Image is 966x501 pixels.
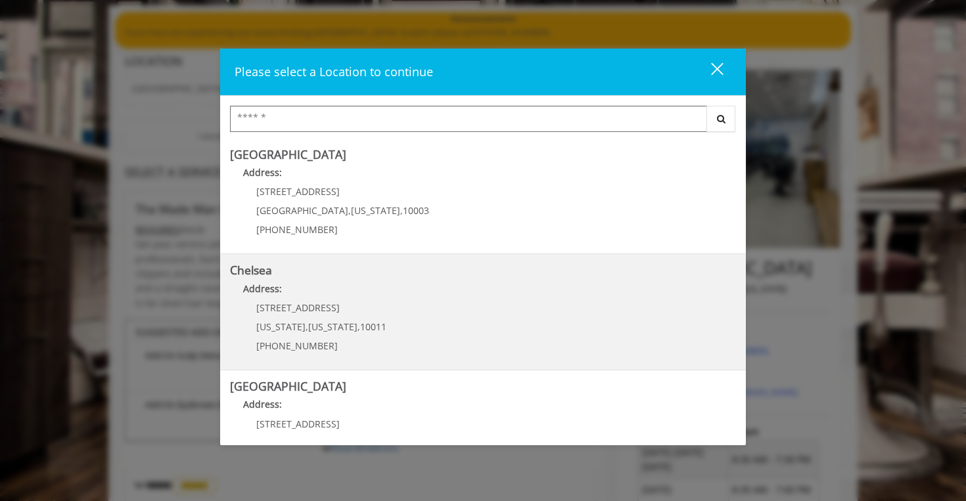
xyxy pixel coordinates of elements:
[230,106,707,132] input: Search Center
[235,64,433,79] span: Please select a Location to continue
[696,62,722,81] div: close dialog
[348,204,351,217] span: ,
[400,204,403,217] span: ,
[256,339,338,352] span: [PHONE_NUMBER]
[256,223,338,236] span: [PHONE_NUMBER]
[403,204,429,217] span: 10003
[256,301,340,314] span: [STREET_ADDRESS]
[687,58,731,85] button: close dialog
[230,262,272,278] b: Chelsea
[230,378,346,394] b: [GEOGRAPHIC_DATA]
[351,204,400,217] span: [US_STATE]
[306,320,308,333] span: ,
[243,166,282,179] b: Address:
[256,418,340,430] span: [STREET_ADDRESS]
[256,185,340,198] span: [STREET_ADDRESS]
[243,282,282,295] b: Address:
[357,320,360,333] span: ,
[243,398,282,410] b: Address:
[230,106,736,139] div: Center Select
[256,204,348,217] span: [GEOGRAPHIC_DATA]
[714,114,729,123] i: Search button
[306,437,308,449] span: ,
[360,437,386,449] span: 10011
[256,320,306,333] span: [US_STATE]
[308,437,357,449] span: [US_STATE]
[256,437,306,449] span: [US_STATE]
[308,320,357,333] span: [US_STATE]
[230,146,346,162] b: [GEOGRAPHIC_DATA]
[357,437,360,449] span: ,
[360,320,386,333] span: 10011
